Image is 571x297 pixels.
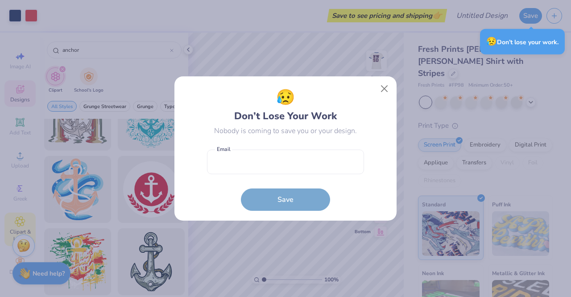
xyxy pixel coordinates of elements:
[486,36,497,47] span: 😥
[276,86,295,109] span: 😥
[214,125,357,136] div: Nobody is coming to save you or your design.
[376,80,393,97] button: Close
[480,29,565,54] div: Don’t lose your work.
[234,86,337,124] div: Don’t Lose Your Work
